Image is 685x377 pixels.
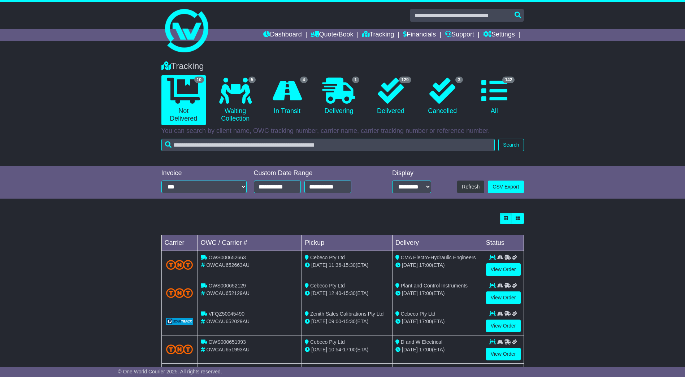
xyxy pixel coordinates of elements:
a: 142 All [472,75,516,118]
span: 129 [399,77,411,83]
div: Custom Date Range [254,169,370,177]
span: 142 [502,77,515,83]
a: Quote/Book [311,29,353,41]
img: GetCarrierServiceLogo [166,318,193,325]
span: Cebeco Pty Ltd [310,283,345,289]
a: Tracking [362,29,394,41]
span: 17:00 [419,318,432,324]
span: 4 [300,77,308,83]
span: OWCAU651993AU [206,347,250,352]
span: 11:36 [329,262,341,268]
a: 5 Waiting Collection [213,75,257,125]
a: CSV Export [488,181,524,193]
span: 17:00 [343,347,356,352]
td: Delivery [392,235,483,251]
button: Refresh [457,181,484,193]
span: [DATE] [402,318,418,324]
a: Support [445,29,474,41]
span: OWS000652129 [208,283,246,289]
span: 1 [352,77,360,83]
div: Invoice [161,169,247,177]
span: [DATE] [311,290,327,296]
span: [DATE] [311,347,327,352]
td: Carrier [161,235,198,251]
span: [DATE] [402,347,418,352]
span: CMA Electro-Hydraulic Engineers [401,255,476,260]
span: 15:30 [343,262,356,268]
span: 10:54 [329,347,341,352]
div: - (ETA) [305,261,389,269]
span: Cebeco Pty Ltd [310,255,345,260]
td: OWC / Carrier # [198,235,302,251]
span: [DATE] [311,262,327,268]
img: TNT_Domestic.png [166,344,193,354]
span: 09:00 [329,318,341,324]
span: OWS000651993 [208,339,246,345]
span: 12:40 [329,290,341,296]
span: Plant and Control Instruments [401,283,468,289]
img: TNT_Domestic.png [166,288,193,298]
div: - (ETA) [305,290,389,297]
button: Search [498,139,524,151]
p: You can search by client name, OWC tracking number, carrier name, carrier tracking number or refe... [161,127,524,135]
div: (ETA) [395,261,480,269]
span: OWCAU652029AU [206,318,250,324]
a: Dashboard [263,29,302,41]
span: [DATE] [311,318,327,324]
a: View Order [486,291,521,304]
a: View Order [486,320,521,332]
div: (ETA) [395,290,480,297]
div: (ETA) [395,318,480,325]
td: Pickup [302,235,393,251]
a: 129 Delivered [368,75,413,118]
span: 15:30 [343,318,356,324]
span: Cebeco Pty Ltd [310,339,345,345]
div: Display [392,169,431,177]
a: 10 Not Delivered [161,75,206,125]
span: Zenith Sales Calibrations Pty Ltd [310,311,383,317]
span: 5 [248,77,256,83]
div: - (ETA) [305,346,389,354]
a: View Order [486,348,521,360]
span: 3 [455,77,463,83]
img: TNT_Domestic.png [166,260,193,270]
span: 17:00 [419,347,432,352]
span: VFQZ50045490 [208,311,244,317]
span: 15:30 [343,290,356,296]
span: OWCAU652663AU [206,262,250,268]
div: - (ETA) [305,318,389,325]
a: 3 Cancelled [420,75,465,118]
span: OWS000652663 [208,255,246,260]
a: View Order [486,263,521,276]
span: © One World Courier 2025. All rights reserved. [118,369,222,374]
span: [DATE] [402,262,418,268]
span: 17:00 [419,290,432,296]
div: (ETA) [395,346,480,354]
a: Settings [483,29,515,41]
span: Cebeco Pty Ltd [401,311,435,317]
span: 17:00 [419,262,432,268]
span: [DATE] [402,290,418,296]
div: Tracking [158,61,528,71]
span: 10 [194,77,204,83]
span: OWCAU652129AU [206,290,250,296]
a: 1 Delivering [317,75,361,118]
a: 4 In Transit [265,75,309,118]
a: Financials [403,29,436,41]
td: Status [483,235,524,251]
span: D and W Electrical [401,339,442,345]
